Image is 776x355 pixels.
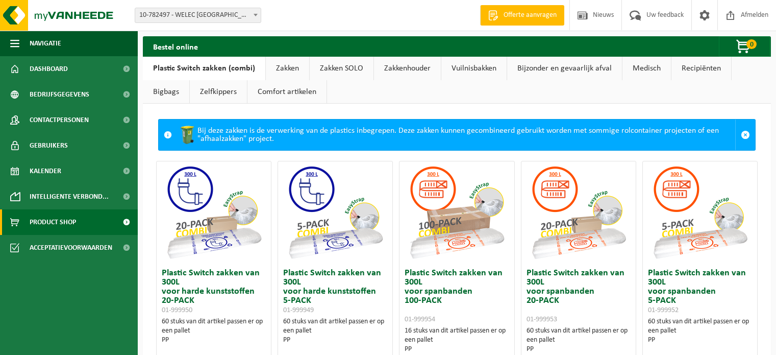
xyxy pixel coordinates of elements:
a: Zelfkippers [190,80,247,104]
a: Plastic Switch zakken (combi) [143,57,265,80]
img: WB-0240-HPE-GN-50.png [177,125,197,145]
span: Gebruikers [30,133,68,158]
a: Bigbags [143,80,189,104]
img: 01-999950 [163,161,265,264]
span: 10-782497 - WELEC NV - WESTERLO [135,8,261,22]
div: PP [648,336,752,345]
button: 0 [719,36,770,57]
span: 10-782497 - WELEC NV - WESTERLO [135,8,261,23]
span: 01-999954 [405,316,435,323]
span: Product Shop [30,209,76,235]
img: 01-999952 [649,161,751,264]
span: Intelligente verbond... [30,184,109,209]
span: 01-999952 [648,306,679,314]
a: Zakkenhouder [374,57,441,80]
h3: Plastic Switch zakken van 300L voor spanbanden 100-PACK [405,269,509,324]
span: 01-999953 [527,316,557,323]
div: PP [283,336,387,345]
span: 0 [746,39,757,49]
div: PP [527,345,631,354]
h3: Plastic Switch zakken van 300L voor spanbanden 5-PACK [648,269,752,315]
span: 01-999949 [283,306,314,314]
img: 01-999949 [284,161,386,264]
a: Medisch [622,57,671,80]
span: Bedrijfsgegevens [30,82,89,107]
div: 16 stuks van dit artikel passen er op een pallet [405,326,509,354]
span: Offerte aanvragen [501,10,559,20]
img: 01-999954 [406,161,508,264]
a: Offerte aanvragen [480,5,564,26]
img: 01-999953 [528,161,630,264]
div: 60 stuks van dit artikel passen er op een pallet [283,317,387,345]
div: PP [405,345,509,354]
span: Navigatie [30,31,61,56]
a: Recipiënten [671,57,731,80]
span: Dashboard [30,56,68,82]
span: Contactpersonen [30,107,89,133]
span: Kalender [30,158,61,184]
div: Bij deze zakken is de verwerking van de plastics inbegrepen. Deze zakken kunnen gecombineerd gebr... [177,120,735,150]
div: 60 stuks van dit artikel passen er op een pallet [648,317,752,345]
a: Comfort artikelen [247,80,327,104]
h2: Bestel online [143,36,208,56]
div: 60 stuks van dit artikel passen er op een pallet [527,326,631,354]
h3: Plastic Switch zakken van 300L voor spanbanden 20-PACK [527,269,631,324]
a: Bijzonder en gevaarlijk afval [507,57,622,80]
span: 01-999950 [162,306,192,314]
a: Zakken [266,57,309,80]
a: Sluit melding [735,120,755,150]
div: PP [162,336,266,345]
h3: Plastic Switch zakken van 300L voor harde kunststoffen 5-PACK [283,269,387,315]
span: Acceptatievoorwaarden [30,235,112,261]
a: Vuilnisbakken [441,57,507,80]
div: 60 stuks van dit artikel passen er op een pallet [162,317,266,345]
h3: Plastic Switch zakken van 300L voor harde kunststoffen 20-PACK [162,269,266,315]
a: Zakken SOLO [310,57,373,80]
